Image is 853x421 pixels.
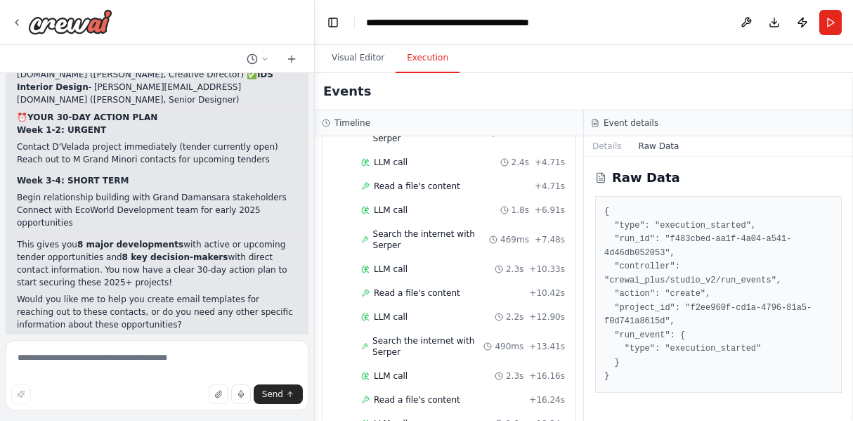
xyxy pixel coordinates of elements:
[506,311,523,323] span: 2.2s
[529,311,565,323] span: + 12.90s
[17,141,297,153] li: Contact D'Velada project immediately (tender currently open)
[512,157,529,168] span: 2.4s
[612,168,680,188] h2: Raw Data
[374,370,408,382] span: LLM call
[535,234,565,245] span: + 7.48s
[17,191,297,204] li: Begin relationship building with Grand Damansara stakeholders
[584,136,630,156] button: Details
[529,341,565,352] span: + 13.41s
[17,111,297,124] h2: ⏰
[512,205,529,216] span: 1.8s
[374,394,460,406] span: Read a file's content
[374,287,460,299] span: Read a file's content
[77,240,183,250] strong: 8 major developments
[17,153,297,166] li: Reach out to M Grand Minori contacts for upcoming tenders
[500,234,529,245] span: 469ms
[529,264,565,275] span: + 10.33s
[254,384,303,404] button: Send
[535,205,565,216] span: + 6.91s
[495,341,523,352] span: 490ms
[17,125,106,135] strong: Week 1-2: URGENT
[373,228,490,251] span: Search the internet with Serper
[374,205,408,216] span: LLM call
[17,293,297,331] p: Would you like me to help you create email templates for reaching out to these contacts, or do yo...
[374,311,408,323] span: LLM call
[366,15,577,30] nav: breadcrumb
[630,136,688,156] button: Raw Data
[374,181,460,192] span: Read a file's content
[374,264,408,275] span: LLM call
[604,117,658,129] h3: Event details
[506,264,523,275] span: 2.3s
[28,9,112,34] img: Logo
[604,205,833,384] pre: { "type": "execution_started", "run_id": "f483cbed-aa1f-4a04-a541-4d46db052053", "controller": "c...
[529,370,565,382] span: + 16.16s
[17,204,297,229] li: Connect with EcoWorld Development team for early 2025 opportunities
[17,238,297,289] p: This gives you with active or upcoming tender opportunities and with direct contact information. ...
[241,51,275,67] button: Switch to previous chat
[122,252,228,262] strong: 8 key decision-makers
[27,112,157,122] strong: YOUR 30-DAY ACTION PLAN
[334,117,370,129] h3: Timeline
[506,370,523,382] span: 2.3s
[209,384,228,404] button: Upload files
[17,176,129,186] strong: Week 3-4: SHORT TERM
[535,181,565,192] span: + 4.71s
[262,389,283,400] span: Send
[11,384,31,404] button: Improve this prompt
[374,157,408,168] span: LLM call
[396,44,460,73] button: Execution
[280,51,303,67] button: Start a new chat
[231,384,251,404] button: Click to speak your automation idea
[529,287,565,299] span: + 10.42s
[320,44,396,73] button: Visual Editor
[323,13,343,32] button: Hide left sidebar
[323,82,371,101] h2: Events
[535,157,565,168] span: + 4.71s
[529,394,565,406] span: + 16.24s
[372,335,483,358] span: Search the internet with Serper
